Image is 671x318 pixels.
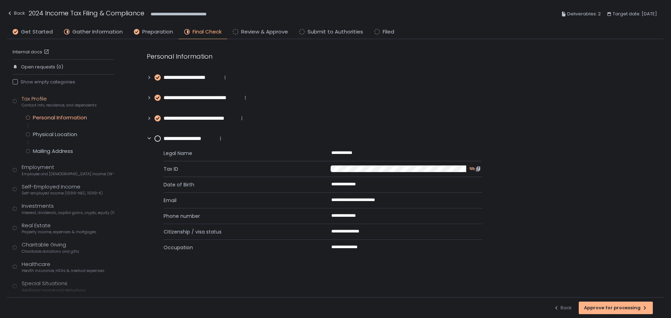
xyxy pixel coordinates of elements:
span: Get Started [21,28,53,36]
span: Target date: [DATE] [613,10,657,18]
div: Investments [22,202,114,215]
span: Contact info, residence, and dependents [22,103,97,108]
span: Additional income and deductions [22,288,86,293]
h1: 2024 Income Tax Filing & Compliance [29,8,144,18]
div: Employment [22,163,114,177]
span: Filed [383,28,394,36]
span: Deliverables: 2 [567,10,601,18]
div: Approve for processing [584,305,648,311]
div: Healthcare [22,260,104,274]
div: Self-Employed Income [22,183,103,196]
span: Final Check [193,28,222,36]
a: Internal docs [13,49,51,55]
span: Email [164,197,315,204]
div: Personal Information [33,114,87,121]
div: Real Estate [22,222,96,235]
button: Approve for processing [579,302,653,314]
span: Occupation [164,244,315,251]
div: Charitable Giving [22,241,79,254]
span: Submit to Authorities [308,28,363,36]
span: Self-employed income (1099-NEC, 1099-K) [22,191,103,196]
span: Review & Approve [241,28,288,36]
span: Charitable donations and gifts [22,249,79,254]
span: Tax ID [164,165,314,172]
div: Back [7,9,25,17]
div: Back [554,305,572,311]
button: Back [7,8,25,20]
span: Gather Information [72,28,123,36]
span: Date of Birth [164,181,315,188]
div: Physical Location [33,131,77,138]
span: Property income, expenses & mortgages [22,229,96,235]
button: Back [554,302,572,314]
span: Employee and [DEMOGRAPHIC_DATA] income (W-2s) [22,171,114,177]
div: Mailing Address [33,148,73,155]
div: Tax Profile [22,95,97,108]
span: Interest, dividends, capital gains, crypto, equity (1099s, K-1s) [22,210,114,215]
span: Legal Name [164,150,315,157]
span: Open requests (0) [21,64,63,70]
span: Phone number [164,213,315,220]
span: Preparation [142,28,173,36]
div: Special Situations [22,280,86,293]
span: Citizenship / visa status [164,228,315,235]
div: Personal Information [147,52,482,61]
span: Health insurance, HSAs & medical expenses [22,268,104,273]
